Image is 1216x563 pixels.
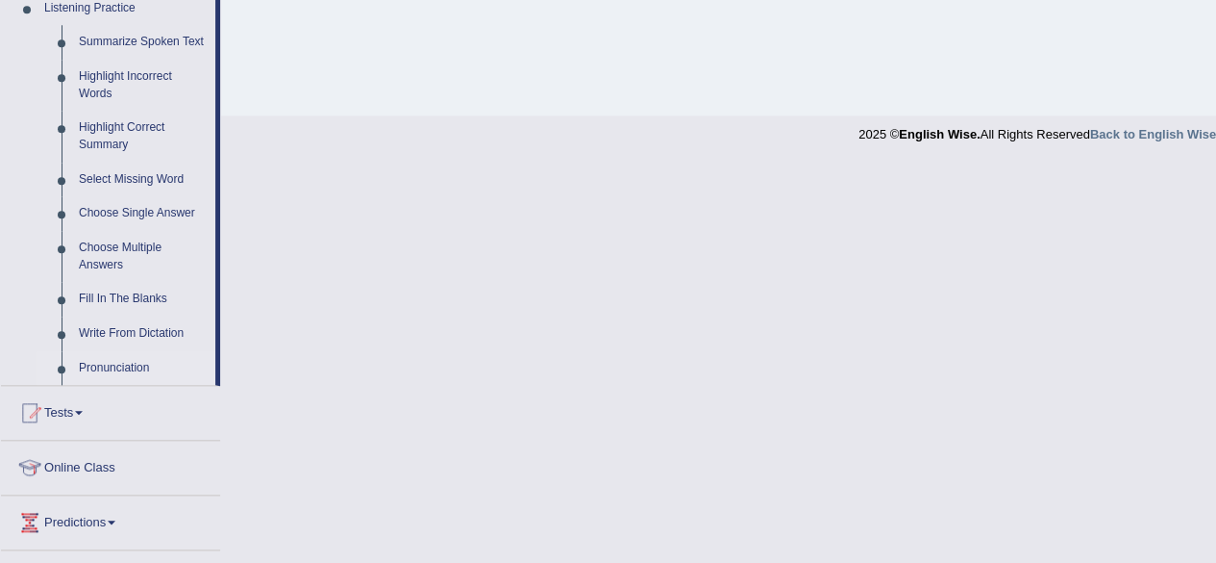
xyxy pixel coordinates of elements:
a: Fill In The Blanks [70,282,215,317]
a: Select Missing Word [70,163,215,197]
a: Predictions [1,496,220,544]
a: Choose Single Answer [70,196,215,231]
a: Back to English Wise [1090,127,1216,141]
a: Choose Multiple Answers [70,231,215,282]
a: Online Class [1,441,220,489]
a: Pronunciation [70,351,215,386]
strong: English Wise. [899,127,980,141]
a: Highlight Incorrect Words [70,60,215,111]
a: Tests [1,386,220,434]
div: 2025 © All Rights Reserved [858,115,1216,143]
a: Write From Dictation [70,317,215,351]
a: Highlight Correct Summary [70,111,215,162]
a: Summarize Spoken Text [70,25,215,60]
